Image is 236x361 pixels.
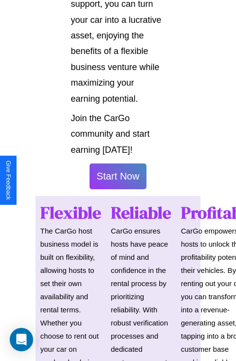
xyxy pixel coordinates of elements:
div: Open Intercom Messenger [10,328,33,351]
h1: Flexible [40,201,101,224]
p: Join the CarGo community and start earning [DATE]! [71,110,165,158]
h1: Reliable [111,201,171,224]
button: Start Now [90,163,147,189]
div: Give Feedback [5,161,12,200]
